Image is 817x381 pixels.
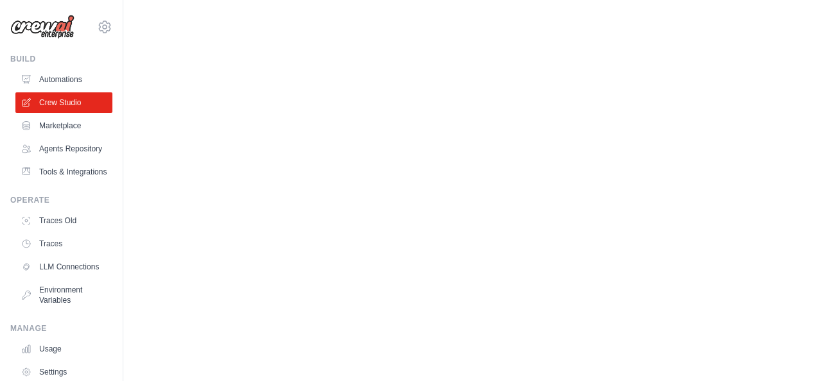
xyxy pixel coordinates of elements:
[15,115,112,136] a: Marketplace
[15,257,112,277] a: LLM Connections
[10,15,75,39] img: Logo
[10,54,112,64] div: Build
[15,339,112,359] a: Usage
[10,323,112,334] div: Manage
[15,210,112,231] a: Traces Old
[15,233,112,254] a: Traces
[15,280,112,310] a: Environment Variables
[15,162,112,182] a: Tools & Integrations
[15,92,112,113] a: Crew Studio
[15,69,112,90] a: Automations
[15,139,112,159] a: Agents Repository
[10,195,112,205] div: Operate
